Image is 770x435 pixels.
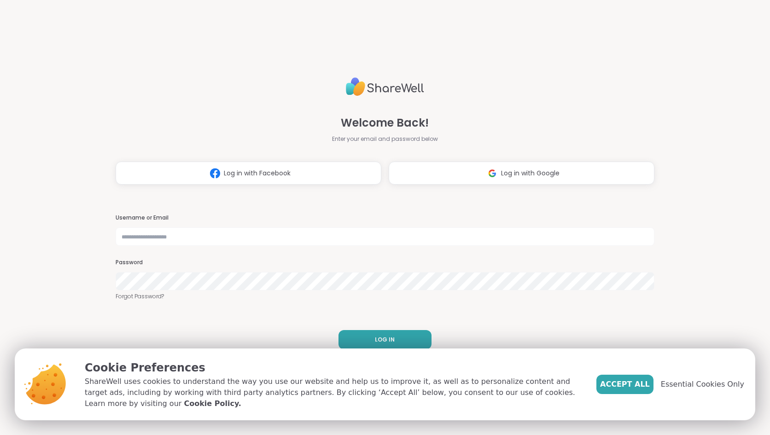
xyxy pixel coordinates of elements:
[389,162,654,185] button: Log in with Google
[332,135,438,143] span: Enter your email and password below
[85,360,582,376] p: Cookie Preferences
[116,214,654,222] h3: Username or Email
[661,379,744,390] span: Essential Cookies Only
[346,74,424,100] img: ShareWell Logo
[484,165,501,182] img: ShareWell Logomark
[338,330,432,349] button: LOG IN
[596,375,653,394] button: Accept All
[85,376,582,409] p: ShareWell uses cookies to understand the way you use our website and help us to improve it, as we...
[116,162,381,185] button: Log in with Facebook
[375,336,395,344] span: LOG IN
[116,292,654,301] a: Forgot Password?
[224,168,291,178] span: Log in with Facebook
[116,259,654,267] h3: Password
[206,165,224,182] img: ShareWell Logomark
[501,168,560,178] span: Log in with Google
[184,398,241,409] a: Cookie Policy.
[600,379,650,390] span: Accept All
[341,115,429,131] span: Welcome Back!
